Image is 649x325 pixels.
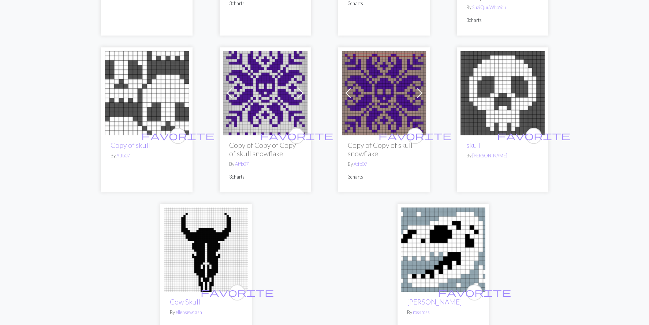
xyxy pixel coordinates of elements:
i: favourite [141,128,215,143]
a: Dino Skull [401,245,485,252]
button: favourite [288,128,305,144]
button: favourite [229,284,245,300]
span: favorite [260,130,333,141]
img: skull [460,51,545,135]
span: favorite [438,287,511,298]
a: skull [466,141,481,149]
img: Cow skull [164,208,248,292]
button: favourite [466,284,482,300]
i: favourite [201,285,274,300]
p: By [407,309,480,316]
a: skull snowflake [223,89,307,96]
a: [PERSON_NAME] [407,298,462,306]
a: SuziQuuWhoYou [472,4,506,10]
button: favourite [526,128,542,144]
img: Dino Skull [401,208,485,292]
h2: Copy of Copy of Copy of skull snowflake [229,141,302,158]
button: favourite [407,128,423,144]
img: skull snowflake [223,51,307,135]
a: ellensewcash [176,309,202,315]
span: favorite [497,130,570,141]
p: By [348,161,420,168]
p: By [229,161,302,168]
img: skull snowflake [342,51,426,135]
a: skull [105,89,189,96]
span: favorite [201,287,274,298]
p: 3 charts [229,173,302,180]
p: 3 charts [348,173,420,180]
a: rossross [413,309,430,315]
a: [PERSON_NAME] [472,153,507,158]
img: skull [105,51,189,135]
button: favourite [170,128,186,144]
a: Atfb07 [354,161,367,167]
span: favorite [141,130,215,141]
a: skull snowflake [342,89,426,96]
h2: Copy of Copy of skull snowflake [348,141,420,158]
p: By [111,152,183,159]
span: favorite [378,130,452,141]
p: By [466,152,539,159]
a: skull [460,89,545,96]
p: By [170,309,242,316]
a: Cow Skull [170,298,200,306]
a: Cow skull [164,245,248,252]
p: 3 charts [466,17,539,24]
p: By [466,4,539,11]
i: favourite [497,128,570,143]
a: Atfb07 [116,153,130,158]
a: Atfb07 [235,161,249,167]
i: favourite [260,128,333,143]
a: Copy of skull [111,141,150,149]
i: favourite [438,285,511,300]
i: favourite [378,128,452,143]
